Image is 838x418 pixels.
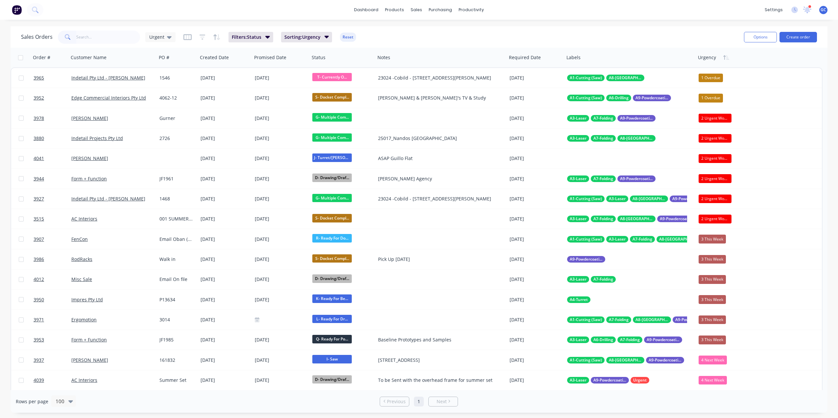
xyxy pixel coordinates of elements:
span: Rows per page [16,398,48,405]
span: A7-Folding [593,175,613,182]
span: A4-Turret [570,296,588,303]
div: [DATE] [255,336,307,344]
a: RodRacks [71,256,92,262]
div: Notes [377,54,390,61]
a: [PERSON_NAME] [71,357,108,363]
a: [PERSON_NAME] [71,155,108,161]
span: 3950 [34,296,44,303]
div: [DATE] [255,114,307,122]
span: S- Docket Compl... [312,214,352,222]
div: 001 SUMMERSET [159,216,194,222]
div: [DATE] [510,296,562,303]
span: A7-Folding [593,135,613,142]
a: Impres Pty Ltd [71,296,103,303]
span: A3-Laser [570,276,587,283]
div: JF1961 [159,175,194,182]
div: 3014 [159,316,194,323]
div: 2 Urgent Works [699,195,731,203]
a: 3880 [34,128,71,148]
span: D- Drawing/Draf... [312,375,352,383]
button: Create order [779,32,817,42]
div: Created Date [200,54,229,61]
span: G- Multiple Com... [312,133,352,142]
div: 25017_Nandos [GEOGRAPHIC_DATA] [378,135,498,142]
button: Filters:Status [228,32,273,42]
div: [DATE] [510,216,562,222]
div: 3 This Week [699,315,726,324]
span: 3965 [34,75,44,81]
div: [DATE] [510,135,562,142]
span: A7-Folding [593,216,613,222]
span: A9-Powdercoating [647,337,680,343]
div: ASAP Guillo Flat [378,155,498,162]
div: 2 Urgent Works [699,154,731,163]
div: 2 Urgent Works [699,174,731,183]
span: A6-Drilling [593,337,613,343]
div: 1 Overdue [699,74,723,82]
a: dashboard [351,5,382,15]
div: [DATE] [201,216,250,222]
a: 3515 [34,209,71,229]
span: A9-Powdercoating [620,175,653,182]
div: [DATE] [255,235,307,243]
div: PO # [159,54,169,61]
a: 4039 [34,370,71,390]
span: A3-Laser [609,236,626,243]
span: A1-Cutting (Saw) [570,236,602,243]
div: products [382,5,407,15]
span: L- Ready For Dr... [312,315,352,323]
span: A1-Cutting (Saw) [570,75,602,81]
span: A7-Folding [593,115,613,122]
span: A9-Powdercoating [570,256,603,263]
span: A3-Laser [570,135,587,142]
span: Filters: Status [232,34,261,40]
span: A8-[GEOGRAPHIC_DATA] [620,216,653,222]
div: [DATE] [201,175,250,182]
div: Urgency [698,54,716,61]
span: 4039 [34,377,44,383]
div: 3 This Week [699,295,726,304]
div: Gurner [159,115,194,122]
span: A9-Powdercoating [675,316,708,323]
div: Required Date [509,54,541,61]
a: 3944 [34,169,71,189]
span: A8-[GEOGRAPHIC_DATA] [609,357,642,363]
div: [DATE] [510,256,562,263]
div: Pick Up [DATE] [378,256,498,263]
div: [DATE] [255,295,307,304]
div: [DATE] [255,195,307,203]
div: [PERSON_NAME] Agency [378,175,498,182]
div: [DATE] [510,75,562,81]
div: [DATE] [201,316,250,323]
button: A3-LaserA9-PowdercoatingUrgent [567,377,649,383]
span: J- Turret/[PERSON_NAME]... [312,153,352,162]
a: 3952 [34,88,71,108]
span: A7-Folding [633,236,652,243]
div: 3 This Week [699,235,726,243]
button: Options [744,32,777,42]
div: 1468 [159,196,194,202]
button: A1-Cutting (Saw)A7-FoldingA8-[GEOGRAPHIC_DATA]A9-Powdercoating [567,316,711,323]
div: [DATE] [255,134,307,143]
div: [DATE] [201,276,250,283]
span: 4041 [34,155,44,162]
a: Indetail Projects Pty Ltd [71,135,123,141]
span: R- Ready For Do... [312,234,352,242]
div: [DATE] [201,135,250,142]
span: 3971 [34,316,44,323]
div: purchasing [425,5,455,15]
span: A7-Folding [620,337,640,343]
div: [DATE] [255,376,307,384]
div: Customer Name [71,54,107,61]
div: [STREET_ADDRESS] [378,357,498,363]
div: Status [312,54,325,61]
div: 2 Urgent Works [699,114,731,122]
button: A1-Cutting (Saw)A8-[GEOGRAPHIC_DATA]A9-Powdercoating [567,357,684,363]
a: Form + Function [71,337,107,343]
div: 3 This Week [699,336,726,344]
div: [DATE] [201,377,250,383]
div: [DATE] [201,337,250,343]
span: 3937 [34,357,44,363]
div: [DATE] [201,196,250,202]
div: [DATE] [510,377,562,383]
